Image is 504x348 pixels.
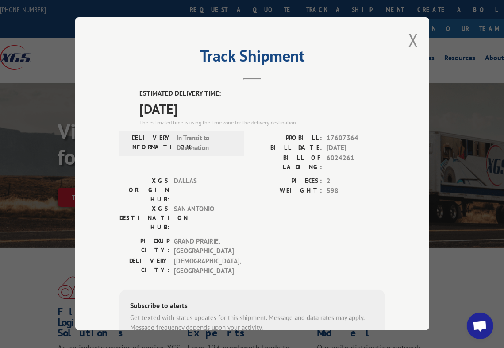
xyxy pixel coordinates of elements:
[122,133,172,153] label: DELIVERY INFORMATION:
[252,143,322,153] label: BILL DATE:
[119,50,385,66] h2: Track Shipment
[252,176,322,186] label: PIECES:
[119,176,169,204] label: XGS ORIGIN HUB:
[119,256,169,276] label: DELIVERY CITY:
[139,89,385,99] label: ESTIMATED DELIVERY TIME:
[327,143,385,153] span: [DATE]
[139,99,385,119] span: [DATE]
[174,256,234,276] span: [DEMOGRAPHIC_DATA] , [GEOGRAPHIC_DATA]
[119,236,169,256] label: PICKUP CITY:
[130,300,374,313] div: Subscribe to alerts
[177,133,236,153] span: In Transit to Destination
[408,28,418,52] button: Close modal
[119,204,169,232] label: XGS DESTINATION HUB:
[174,204,234,232] span: SAN ANTONIO
[139,119,385,127] div: The estimated time is using the time zone for the delivery destination.
[174,176,234,204] span: DALLAS
[252,133,322,143] label: PROBILL:
[327,186,385,196] span: 598
[327,153,385,172] span: 6024261
[327,133,385,143] span: 17607364
[327,176,385,186] span: 2
[252,153,322,172] label: BILL OF LADING:
[252,186,322,196] label: WEIGHT:
[174,236,234,256] span: GRAND PRAIRIE , [GEOGRAPHIC_DATA]
[467,313,493,339] div: Open chat
[130,313,374,333] div: Get texted with status updates for this shipment. Message and data rates may apply. Message frequ...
